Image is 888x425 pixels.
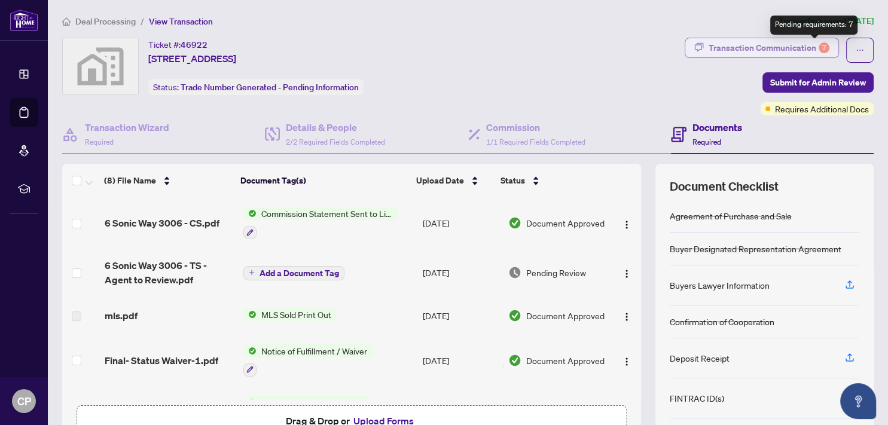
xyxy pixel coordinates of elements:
span: Notice of Fulfillment / Waiver [257,396,372,409]
span: Pending Review [526,266,586,279]
th: Document Tag(s) [236,164,411,197]
span: Commission Statement Sent to Listing Brokerage [257,207,398,220]
button: Logo [617,213,636,233]
span: (8) File Name [104,174,156,187]
button: Add a Document Tag [243,265,344,280]
th: (8) File Name [99,164,236,197]
button: Logo [617,351,636,370]
span: MLS Sold Print Out [257,308,336,321]
span: View Transaction [149,16,213,27]
img: Logo [622,312,631,322]
span: Document Approved [526,309,605,322]
div: Deposit Receipt [670,351,730,365]
img: Logo [622,220,631,230]
button: Status IconMLS Sold Print Out [243,308,336,321]
td: [DATE] [418,296,503,335]
button: Logo [617,263,636,282]
td: [DATE] [418,249,503,296]
span: Required [692,137,721,146]
span: Document Approved [526,354,605,367]
span: 6 Sonic Way 3006 - TS - Agent to Review.pdf [105,258,234,287]
h4: Details & People [286,120,385,134]
div: 7 [819,42,829,53]
span: CP [17,393,31,409]
span: [STREET_ADDRESS] [148,51,236,66]
h4: Commission [486,120,585,134]
td: [DATE] [418,335,503,386]
img: logo [10,9,38,31]
img: Status Icon [243,308,257,321]
th: Status [496,164,601,197]
button: Add a Document Tag [243,266,344,280]
th: Upload Date [411,164,496,197]
span: Notice of Fulfillment / Waiver [257,344,372,357]
button: Status IconNotice of Fulfillment / Waiver [243,344,372,377]
span: ellipsis [856,46,864,54]
button: Submit for Admin Review [762,72,874,93]
div: Confirmation of Cooperation [670,315,774,328]
img: Status Icon [243,396,257,409]
button: Status IconCommission Statement Sent to Listing Brokerage [243,207,398,239]
span: 2/2 Required Fields Completed [286,137,385,146]
h4: Transaction Wizard [85,120,169,134]
img: Logo [622,269,631,279]
span: Document Approved [526,216,605,230]
div: Buyer Designated Representation Agreement [670,242,841,255]
span: Deal Processing [75,16,136,27]
span: 46922 [181,39,207,50]
img: Document Status [508,309,521,322]
td: [DATE] [418,197,503,249]
img: svg%3e [63,38,138,94]
span: plus [249,270,255,276]
div: Transaction Communication [709,38,829,57]
li: / [141,14,144,28]
img: Logo [622,357,631,366]
span: Submit for Admin Review [770,73,866,92]
article: Transaction saved [DATE] [779,14,874,28]
div: Ticket #: [148,38,207,51]
img: Document Status [508,266,521,279]
span: Final- Status Waiver-1.pdf [105,353,218,368]
span: 1/1 Required Fields Completed [486,137,585,146]
img: Status Icon [243,344,257,357]
div: Buyers Lawyer Information [670,279,770,292]
div: Pending requirements: 7 [770,16,858,35]
div: Status: [148,79,364,95]
button: Transaction Communication7 [685,38,839,58]
span: Status [501,174,525,187]
img: Document Status [508,216,521,230]
button: Open asap [840,383,876,419]
span: mls.pdf [105,308,138,323]
button: Logo [617,306,636,325]
span: Required [85,137,114,146]
span: Requires Additional Docs [775,102,869,115]
img: Document Status [508,354,521,367]
span: Document Checklist [670,178,779,195]
span: Upload Date [416,174,464,187]
span: Trade Number Generated - Pending Information [181,82,359,93]
img: Status Icon [243,207,257,220]
div: Agreement of Purchase and Sale [670,209,792,222]
h4: Documents [692,120,742,134]
div: FINTRAC ID(s) [670,392,724,405]
span: Add a Document Tag [260,269,339,277]
span: 6 Sonic Way 3006 - CS.pdf [105,216,219,230]
span: home [62,17,71,26]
